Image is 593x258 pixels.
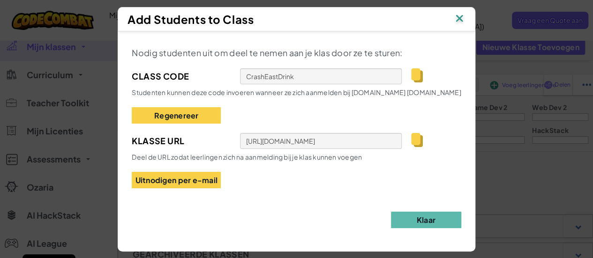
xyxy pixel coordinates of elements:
[411,68,423,82] img: IconCopy.svg
[132,153,362,161] span: Deel de URL zodat leerlingen zich na aanmelding bij je klas kunnen voegen
[132,88,461,96] span: Studenten kunnen deze code invoeren wanneer ze zich aanmelden bij [DOMAIN_NAME] [DOMAIN_NAME]
[391,212,461,228] button: Klaar
[132,172,221,188] button: Uitnodigen per e-mail
[132,69,231,83] span: Class Code
[132,47,402,58] span: Nodig studenten uit om deel te nemen aan je klas door ze te sturen:
[132,107,221,124] button: Regenereer
[411,133,423,147] img: IconCopy.svg
[132,134,231,148] span: Klasse Url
